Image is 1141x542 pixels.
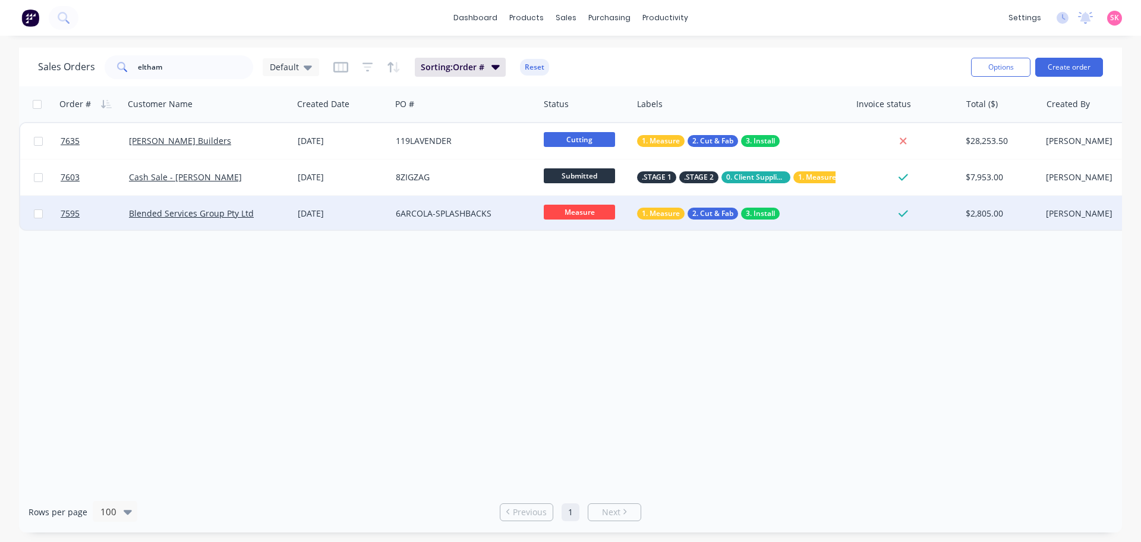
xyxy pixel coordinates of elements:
[61,123,129,159] a: 7635
[129,171,242,183] a: Cash Sale - [PERSON_NAME]
[544,98,569,110] div: Status
[966,135,1033,147] div: $28,253.50
[270,61,299,73] span: Default
[637,135,780,147] button: 1. Measure2. Cut & Fab3. Install
[971,58,1030,77] button: Options
[544,168,615,183] span: Submitted
[396,208,528,220] div: 6ARCOLA-SPLASHBACKS
[637,98,663,110] div: Labels
[637,171,978,183] button: .STAGE 1.STAGE 20. Client Supplied Material1. Measure
[637,208,780,220] button: 1. Measure2. Cut & Fab3. Install
[582,9,636,27] div: purchasing
[562,503,579,521] a: Page 1 is your current page
[61,208,80,220] span: 7595
[602,506,620,518] span: Next
[966,208,1033,220] div: $2,805.00
[642,171,672,183] span: .STAGE 1
[746,135,775,147] span: 3. Install
[129,135,231,146] a: [PERSON_NAME] Builders
[1110,12,1119,23] span: SK
[61,135,80,147] span: 7635
[636,9,694,27] div: productivity
[128,98,193,110] div: Customer Name
[38,61,95,73] h1: Sales Orders
[138,55,254,79] input: Search...
[395,98,414,110] div: PO #
[966,98,998,110] div: Total ($)
[966,171,1033,183] div: $7,953.00
[495,503,646,521] ul: Pagination
[396,171,528,183] div: 8ZIGZAG
[59,98,91,110] div: Order #
[396,135,528,147] div: 119LAVENDER
[520,59,549,76] button: Reset
[1047,98,1090,110] div: Created By
[500,506,553,518] a: Previous page
[298,171,386,183] div: [DATE]
[588,506,641,518] a: Next page
[61,159,129,195] a: 7603
[642,208,680,220] span: 1. Measure
[642,135,680,147] span: 1. Measure
[692,208,733,220] span: 2. Cut & Fab
[297,98,349,110] div: Created Date
[129,208,254,219] a: Blended Services Group Pty Ltd
[513,506,547,518] span: Previous
[544,132,615,147] span: Cutting
[421,61,484,73] span: Sorting: Order #
[29,506,87,518] span: Rows per page
[684,171,714,183] span: .STAGE 2
[798,171,836,183] span: 1. Measure
[447,9,503,27] a: dashboard
[692,135,733,147] span: 2. Cut & Fab
[61,196,129,231] a: 7595
[1035,58,1103,77] button: Create order
[544,205,615,220] span: Measure
[856,98,911,110] div: Invoice status
[503,9,550,27] div: products
[415,58,506,77] button: Sorting:Order #
[21,9,39,27] img: Factory
[298,208,386,220] div: [DATE]
[726,171,786,183] span: 0. Client Supplied Material
[550,9,582,27] div: sales
[746,208,775,220] span: 3. Install
[1003,9,1047,27] div: settings
[298,135,386,147] div: [DATE]
[61,171,80,183] span: 7603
